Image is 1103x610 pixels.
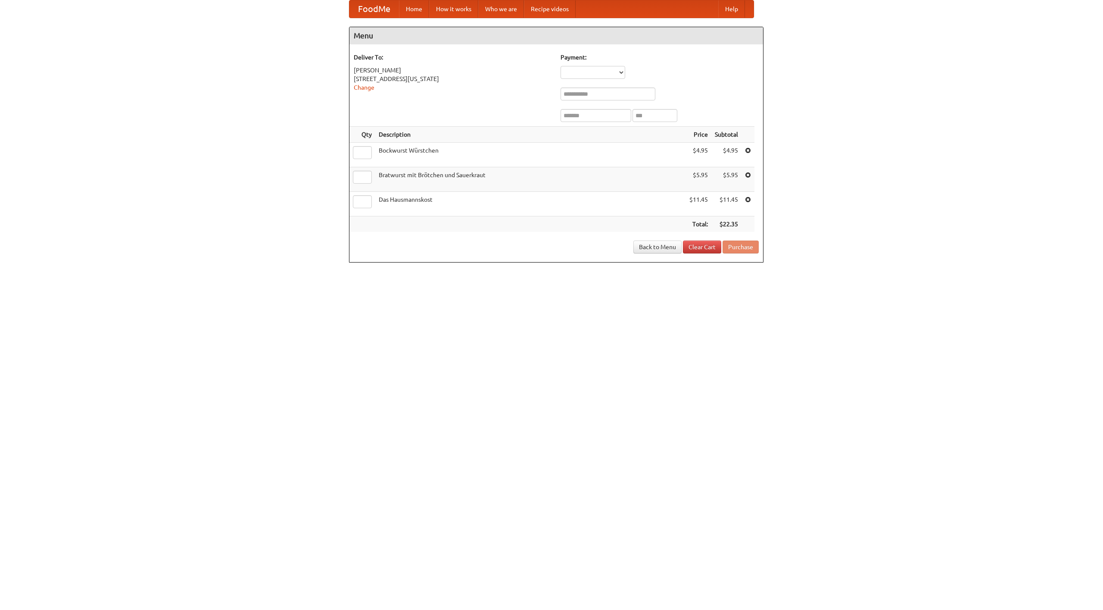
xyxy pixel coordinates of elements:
[524,0,576,18] a: Recipe videos
[375,127,686,143] th: Description
[561,53,759,62] h5: Payment:
[354,53,552,62] h5: Deliver To:
[354,84,374,91] a: Change
[375,143,686,167] td: Bockwurst Würstchen
[711,127,742,143] th: Subtotal
[686,216,711,232] th: Total:
[711,167,742,192] td: $5.95
[399,0,429,18] a: Home
[686,143,711,167] td: $4.95
[686,167,711,192] td: $5.95
[349,127,375,143] th: Qty
[375,167,686,192] td: Bratwurst mit Brötchen und Sauerkraut
[429,0,478,18] a: How it works
[723,241,759,253] button: Purchase
[349,0,399,18] a: FoodMe
[686,127,711,143] th: Price
[711,192,742,216] td: $11.45
[686,192,711,216] td: $11.45
[375,192,686,216] td: Das Hausmannskost
[711,216,742,232] th: $22.35
[718,0,745,18] a: Help
[711,143,742,167] td: $4.95
[478,0,524,18] a: Who we are
[633,241,682,253] a: Back to Menu
[349,27,763,44] h4: Menu
[683,241,721,253] a: Clear Cart
[354,75,552,83] div: [STREET_ADDRESS][US_STATE]
[354,66,552,75] div: [PERSON_NAME]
